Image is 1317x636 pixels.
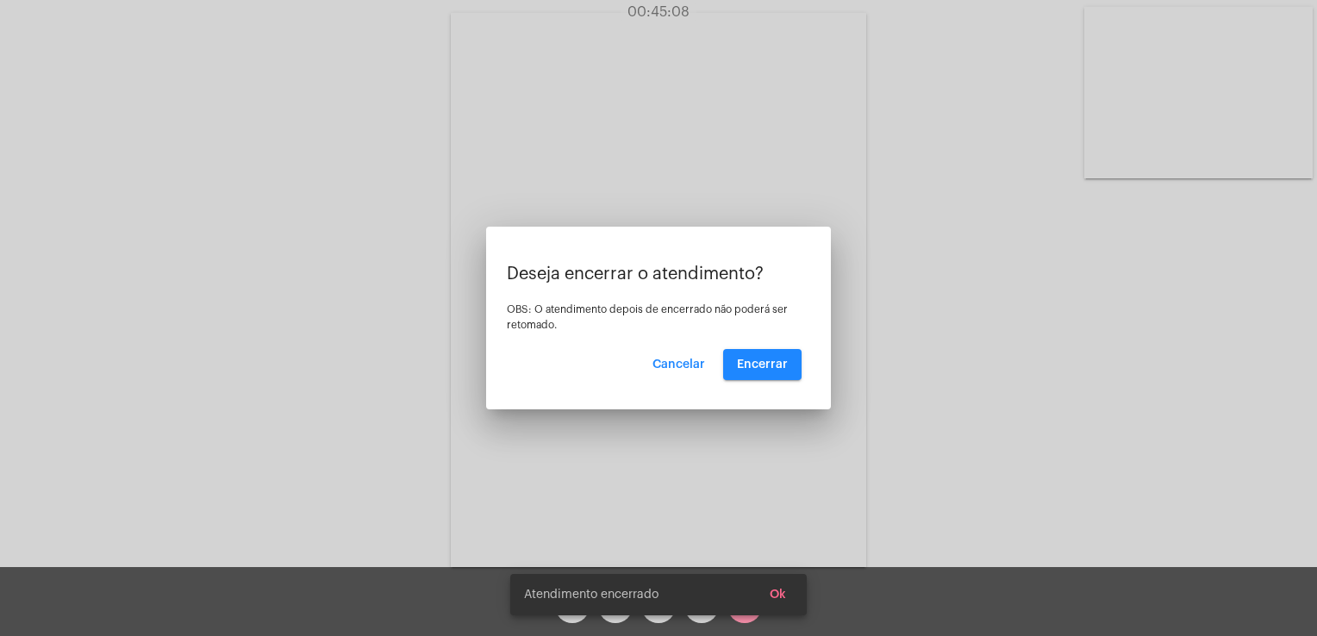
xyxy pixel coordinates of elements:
span: 00:45:08 [627,5,690,19]
span: OBS: O atendimento depois de encerrado não poderá ser retomado. [507,304,788,330]
span: Cancelar [652,359,705,371]
p: Deseja encerrar o atendimento? [507,265,810,284]
span: Encerrar [737,359,788,371]
button: Encerrar [723,349,802,380]
span: Ok [770,589,786,601]
button: Cancelar [639,349,719,380]
span: Atendimento encerrado [524,586,658,603]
